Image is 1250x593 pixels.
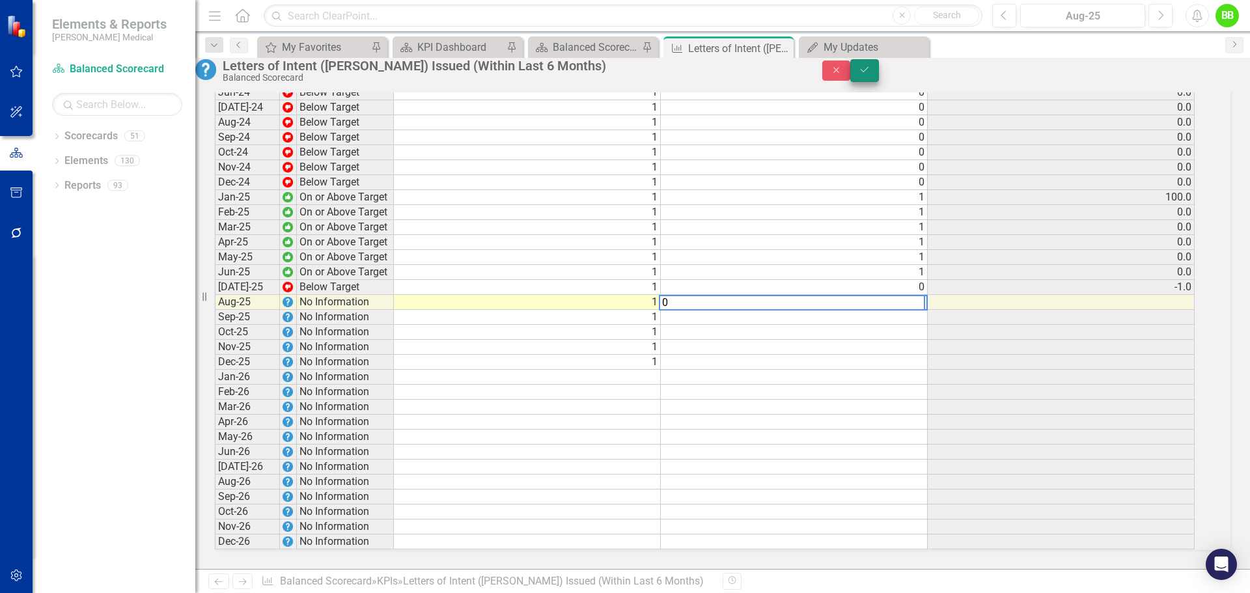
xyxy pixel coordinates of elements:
div: 130 [115,156,140,167]
td: Feb-26 [215,385,280,400]
td: 1 [394,115,661,130]
td: Apr-26 [215,415,280,430]
td: 1 [394,235,661,250]
td: No Information [297,490,394,504]
td: Mar-26 [215,400,280,415]
td: Oct-26 [215,504,280,519]
td: No Information [297,519,394,534]
img: EPrye+mTK9pvt+TU27aWpTKctATH3YPfOpp6JwpcOnVRu8ICjoSzQQ4ga9ifFOM3l6IArfXMrAt88bUovrqVHL8P7rjhUPFG0... [283,447,293,457]
td: 0 [661,85,928,100]
td: 0.0 [928,235,1195,250]
img: EPrye+mTK9pvt+TU27aWpTKctATH3YPfOpp6JwpcOnVRu8ICjoSzQQ4ga9ifFOM3l6IArfXMrAt88bUovrqVHL8P7rjhUPFG0... [283,387,293,397]
td: No Information [297,310,394,325]
td: Below Target [297,115,394,130]
td: 1 [394,220,661,235]
div: Letters of Intent ([PERSON_NAME]) Issued (Within Last 6 Months) [688,40,790,57]
td: 0.0 [928,250,1195,265]
img: w+6onZ6yCFk7QAAAABJRU5ErkJggg== [283,147,293,158]
td: 0.0 [928,85,1195,100]
td: Aug-25 [215,295,280,310]
td: No Information [297,415,394,430]
div: 51 [124,131,145,142]
td: Jun-24 [215,85,280,100]
td: 1 [394,280,661,295]
img: w+6onZ6yCFk7QAAAABJRU5ErkJggg== [283,117,293,128]
img: EPrye+mTK9pvt+TU27aWpTKctATH3YPfOpp6JwpcOnVRu8ICjoSzQQ4ga9ifFOM3l6IArfXMrAt88bUovrqVHL8P7rjhUPFG0... [283,432,293,442]
a: My Favorites [260,39,368,55]
a: My Updates [802,39,926,55]
a: KPI Dashboard [396,39,503,55]
td: 1 [394,160,661,175]
button: Aug-25 [1020,4,1145,27]
td: [DATE]-24 [215,100,280,115]
td: On or Above Target [297,190,394,205]
a: KPIs [377,575,398,587]
img: wc+mapt77TOUwAAAABJRU5ErkJggg== [283,267,293,277]
img: EPrye+mTK9pvt+TU27aWpTKctATH3YPfOpp6JwpcOnVRu8ICjoSzQQ4ga9ifFOM3l6IArfXMrAt88bUovrqVHL8P7rjhUPFG0... [283,462,293,472]
img: w+6onZ6yCFk7QAAAABJRU5ErkJggg== [283,132,293,143]
img: wc+mapt77TOUwAAAABJRU5ErkJggg== [283,237,293,247]
div: Letters of Intent ([PERSON_NAME]) Issued (Within Last 6 Months) [223,59,796,73]
td: 1 [661,265,928,280]
td: [DATE]-25 [215,280,280,295]
input: Search ClearPoint... [264,5,982,27]
td: 1 [394,145,661,160]
td: Sep-25 [215,310,280,325]
button: BB [1215,4,1239,27]
td: 1 [394,295,661,310]
td: 0 [661,130,928,145]
td: Below Target [297,160,394,175]
img: EPrye+mTK9pvt+TU27aWpTKctATH3YPfOpp6JwpcOnVRu8ICjoSzQQ4ga9ifFOM3l6IArfXMrAt88bUovrqVHL8P7rjhUPFG0... [283,327,293,337]
td: Nov-24 [215,160,280,175]
img: EPrye+mTK9pvt+TU27aWpTKctATH3YPfOpp6JwpcOnVRu8ICjoSzQQ4ga9ifFOM3l6IArfXMrAt88bUovrqVHL8P7rjhUPFG0... [283,402,293,412]
a: Balanced Scorecard [280,575,372,587]
td: 0 [661,160,928,175]
a: Balanced Scorecard [52,62,182,77]
td: 1 [394,340,661,355]
img: EPrye+mTK9pvt+TU27aWpTKctATH3YPfOpp6JwpcOnVRu8ICjoSzQQ4ga9ifFOM3l6IArfXMrAt88bUovrqVHL8P7rjhUPFG0... [283,417,293,427]
td: 0.0 [928,220,1195,235]
td: Dec-25 [215,355,280,370]
div: 93 [107,180,128,191]
td: 1 [661,220,928,235]
td: 1 [394,325,661,340]
td: Mar-25 [215,220,280,235]
div: Aug-25 [1025,8,1141,24]
td: Feb-25 [215,205,280,220]
td: Below Target [297,130,394,145]
td: 0.0 [928,115,1195,130]
button: Search [914,7,979,25]
td: Sep-26 [215,490,280,504]
td: Oct-24 [215,145,280,160]
div: Balanced Scorecard Welcome Page [553,39,639,55]
td: On or Above Target [297,220,394,235]
td: 1 [661,205,928,220]
td: 0.0 [928,175,1195,190]
td: 1 [394,175,661,190]
td: On or Above Target [297,250,394,265]
td: 1 [394,205,661,220]
td: Aug-24 [215,115,280,130]
img: EPrye+mTK9pvt+TU27aWpTKctATH3YPfOpp6JwpcOnVRu8ICjoSzQQ4ga9ifFOM3l6IArfXMrAt88bUovrqVHL8P7rjhUPFG0... [283,536,293,547]
img: w+6onZ6yCFk7QAAAABJRU5ErkJggg== [283,282,293,292]
td: Below Target [297,85,394,100]
td: No Information [297,430,394,445]
td: On or Above Target [297,235,394,250]
td: 100.0 [928,190,1195,205]
td: No Information [297,475,394,490]
td: Jun-26 [215,445,280,460]
small: [PERSON_NAME] Medical [52,32,167,42]
a: Elements [64,154,108,169]
a: Scorecards [64,129,118,144]
td: 1 [394,355,661,370]
img: w+6onZ6yCFk7QAAAABJRU5ErkJggg== [283,177,293,187]
td: 0.0 [928,265,1195,280]
img: wc+mapt77TOUwAAAABJRU5ErkJggg== [283,207,293,217]
td: 0.0 [928,160,1195,175]
td: On or Above Target [297,265,394,280]
td: Sep-24 [215,130,280,145]
td: 1 [394,85,661,100]
img: EPrye+mTK9pvt+TU27aWpTKctATH3YPfOpp6JwpcOnVRu8ICjoSzQQ4ga9ifFOM3l6IArfXMrAt88bUovrqVHL8P7rjhUPFG0... [283,357,293,367]
td: Below Target [297,280,394,295]
td: 0 [661,100,928,115]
